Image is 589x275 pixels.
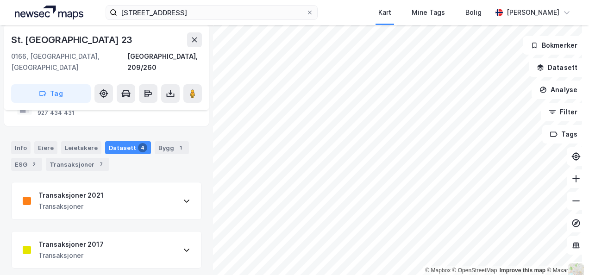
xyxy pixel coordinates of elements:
div: 0166, [GEOGRAPHIC_DATA], [GEOGRAPHIC_DATA] [11,51,127,73]
div: Bygg [155,141,189,154]
div: Eiere [34,141,57,154]
div: St. [GEOGRAPHIC_DATA] 23 [11,32,134,47]
div: [GEOGRAPHIC_DATA], 209/260 [127,51,202,73]
div: 7 [96,160,106,169]
div: Kart [378,7,391,18]
div: Datasett [105,141,151,154]
button: Datasett [529,58,585,77]
div: Transaksjoner [38,250,104,261]
div: 4 [138,143,147,152]
button: Analyse [532,81,585,99]
div: Transaksjoner [46,158,109,171]
button: Bokmerker [523,36,585,55]
div: 2 [29,160,38,169]
button: Tag [11,84,91,103]
a: Mapbox [425,267,451,274]
a: Improve this map [500,267,545,274]
div: [PERSON_NAME] [507,7,559,18]
div: Mine Tags [412,7,445,18]
div: Info [11,141,31,154]
button: Filter [541,103,585,121]
div: Transaksjoner [38,201,104,212]
button: Tags [542,125,585,144]
div: Leietakere [61,141,101,154]
div: Bolig [465,7,482,18]
input: Søk på adresse, matrikkel, gårdeiere, leietakere eller personer [117,6,306,19]
iframe: Chat Widget [543,231,589,275]
div: ESG [11,158,42,171]
div: 927 434 431 [38,109,75,117]
a: OpenStreetMap [452,267,497,274]
div: Transaksjoner 2021 [38,190,104,201]
div: Kontrollprogram for chat [543,231,589,275]
img: logo.a4113a55bc3d86da70a041830d287a7e.svg [15,6,83,19]
div: 1 [176,143,185,152]
div: Transaksjoner 2017 [38,239,104,250]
